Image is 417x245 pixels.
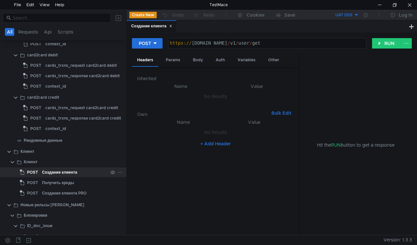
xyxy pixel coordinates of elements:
button: All [5,28,14,36]
span: POST [30,124,41,134]
nz-embed-empty: No Results [204,94,227,99]
span: Hit the button to get a response [317,141,395,149]
button: RUN [372,38,401,49]
div: Undo [172,11,184,19]
div: cards_trxns_response card2card credit [45,113,121,123]
div: Cookies [247,11,265,19]
th: Value [220,118,289,126]
div: Новые рельсы [PERSON_NAME] [21,200,84,210]
div: ID_doc_issue [27,221,52,231]
h6: Own [137,110,269,118]
span: POST [30,81,41,91]
div: UAT DSS [335,12,352,18]
button: UAT DSS [314,10,359,20]
div: Redo [203,11,215,19]
span: Version: 1.3.3 [383,235,412,245]
button: Bulk Edit [269,109,294,117]
div: Params [161,54,185,66]
button: Redo [189,10,219,20]
div: card2card credit [27,93,59,102]
button: POST [132,38,163,49]
div: me2me [30,231,44,241]
span: POST [27,188,38,198]
span: POST [30,103,41,113]
div: context_id [45,39,66,49]
div: Other [263,54,284,66]
div: Блокировки [24,210,47,220]
h6: Inherited [137,75,294,82]
div: card2card debit [27,50,58,60]
nz-embed-empty: No Results [204,129,227,135]
span: POST [27,178,38,188]
span: POST [30,61,41,70]
input: Search... [12,14,107,22]
div: Создание клиента [131,23,172,30]
span: POST [30,39,41,49]
span: POST [30,71,41,81]
div: Body [188,54,208,66]
th: Value [220,82,294,90]
div: Auth [210,54,230,66]
div: cards_trxns_response card2card debit [45,71,120,81]
div: Log In [399,11,412,19]
div: Клиент [21,147,34,156]
div: cards_trxns_request card2card debit [45,61,117,70]
button: + Add Header [198,140,234,148]
div: Рандомные данные [24,136,62,145]
div: Headers [132,54,158,67]
button: Scripts [56,28,75,36]
div: context_id [45,81,66,91]
div: Save [284,13,295,17]
button: Requests [16,28,40,36]
div: cards_trxns_request card2card credit [45,103,118,113]
div: Variables [232,54,261,66]
div: POST [139,40,151,47]
th: Name [142,82,220,90]
button: Api [42,28,54,36]
th: Name [148,118,220,126]
div: Получить креды [42,178,74,188]
button: Create New [129,12,157,18]
div: context_id [45,124,66,134]
div: Создание клиента [42,167,77,177]
span: POST [30,113,41,123]
span: POST [27,167,38,177]
span: RUN [331,142,341,148]
div: Создание клиента PRO [42,188,87,198]
div: Клиент [24,157,37,167]
button: Undo [157,10,189,20]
